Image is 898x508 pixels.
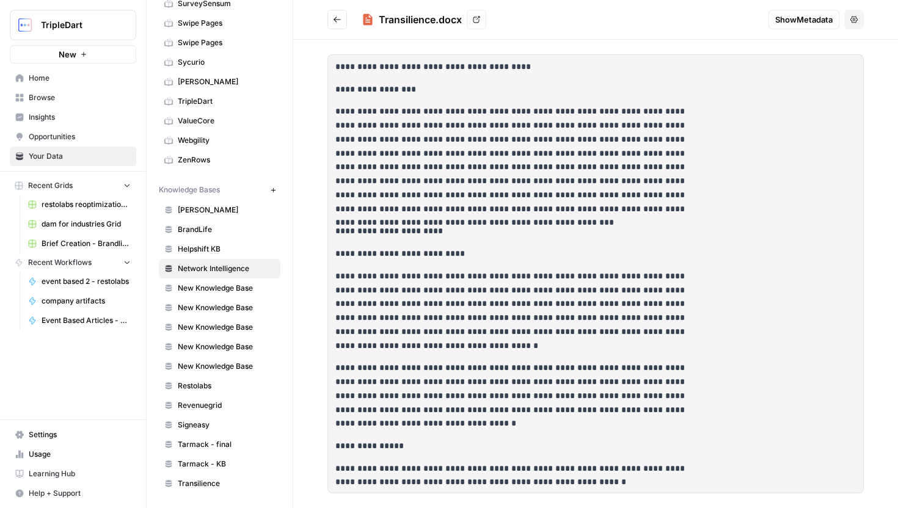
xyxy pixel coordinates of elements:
[178,263,275,274] span: Network Intelligence
[10,107,136,127] a: Insights
[42,315,131,326] span: Event Based Articles - Restolabs
[159,13,280,33] a: Swipe Pages
[29,429,131,440] span: Settings
[10,425,136,445] a: Settings
[23,214,136,234] a: dam for industries Grid
[159,396,280,415] a: Revenuegrid
[42,219,131,230] span: dam for industries Grid
[23,272,136,291] a: event based 2 - restolabs
[327,10,347,29] button: Go back
[178,459,275,470] span: Tarmack - KB
[10,176,136,195] button: Recent Grids
[10,445,136,464] a: Usage
[178,322,275,333] span: New Knowledge Base
[775,13,833,26] span: Show Metadata
[159,200,280,220] a: [PERSON_NAME]
[178,37,275,48] span: Swipe Pages
[178,205,275,216] span: [PERSON_NAME]
[41,19,115,31] span: TripleDart
[159,278,280,298] a: New Knowledge Base
[29,468,131,479] span: Learning Hub
[768,10,839,29] button: ShowMetadata
[159,92,280,111] a: TripleDart
[178,380,275,391] span: Restolabs
[178,224,275,235] span: BrandLife
[178,115,275,126] span: ValueCore
[10,10,136,40] button: Workspace: TripleDart
[178,57,275,68] span: Sycurio
[10,147,136,166] a: Your Data
[23,234,136,253] a: Brief Creation - Brandlife Grid
[178,18,275,29] span: Swipe Pages
[10,45,136,64] button: New
[159,150,280,170] a: ZenRows
[29,92,131,103] span: Browse
[159,220,280,239] a: BrandLife
[28,180,73,191] span: Recent Grids
[178,76,275,87] span: [PERSON_NAME]
[10,127,136,147] a: Opportunities
[178,361,275,372] span: New Knowledge Base
[29,151,131,162] span: Your Data
[29,131,131,142] span: Opportunities
[159,337,280,357] a: New Knowledge Base
[178,283,275,294] span: New Knowledge Base
[23,311,136,330] a: Event Based Articles - Restolabs
[159,474,280,493] a: Transilience
[10,253,136,272] button: Recent Workflows
[29,112,131,123] span: Insights
[159,317,280,337] a: New Knowledge Base
[59,48,76,60] span: New
[159,259,280,278] a: Network Intelligence
[159,415,280,435] a: Signeasy
[159,111,280,131] a: ValueCore
[14,14,36,36] img: TripleDart Logo
[159,72,280,92] a: [PERSON_NAME]
[42,276,131,287] span: event based 2 - restolabs
[159,184,220,195] span: Knowledge Bases
[159,298,280,317] a: New Knowledge Base
[23,195,136,214] a: restolabs reoptimizations aug
[178,478,275,489] span: Transilience
[10,464,136,484] a: Learning Hub
[10,88,136,107] a: Browse
[178,96,275,107] span: TripleDart
[10,484,136,503] button: Help + Support
[29,449,131,460] span: Usage
[178,341,275,352] span: New Knowledge Base
[178,135,275,146] span: Webgility
[42,296,131,307] span: company artifacts
[23,291,136,311] a: company artifacts
[178,154,275,165] span: ZenRows
[159,454,280,474] a: Tarmack - KB
[178,439,275,450] span: Tarmack - final
[159,357,280,376] a: New Knowledge Base
[178,419,275,430] span: Signeasy
[159,53,280,72] a: Sycurio
[42,199,131,210] span: restolabs reoptimizations aug
[159,376,280,396] a: Restolabs
[379,12,462,27] div: Transilience.docx
[29,488,131,499] span: Help + Support
[178,244,275,255] span: Helpshift KB
[178,400,275,411] span: Revenuegrid
[159,131,280,150] a: Webgility
[42,238,131,249] span: Brief Creation - Brandlife Grid
[29,73,131,84] span: Home
[28,257,92,268] span: Recent Workflows
[10,68,136,88] a: Home
[159,435,280,454] a: Tarmack - final
[178,302,275,313] span: New Knowledge Base
[159,33,280,53] a: Swipe Pages
[159,239,280,259] a: Helpshift KB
